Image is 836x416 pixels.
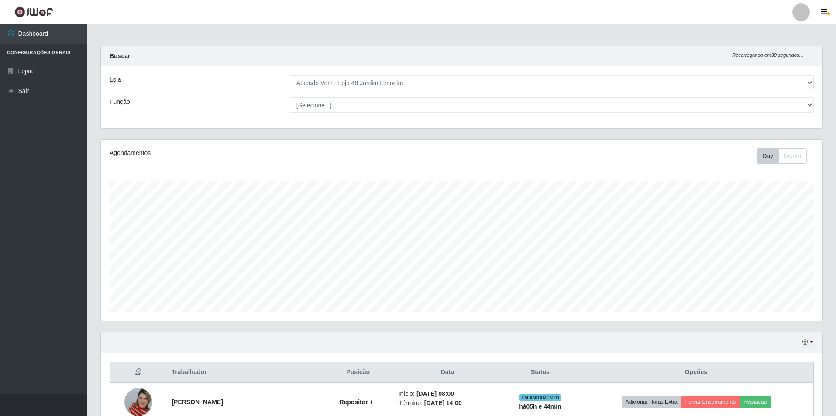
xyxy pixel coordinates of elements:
th: Trabalhador [166,362,323,383]
div: Agendamentos [110,148,396,158]
time: [DATE] 14:00 [424,399,462,406]
img: CoreUI Logo [14,7,53,17]
li: Término: [399,399,496,408]
strong: há 05 h e 44 min [519,403,561,410]
th: Status [502,362,579,383]
time: [DATE] 08:00 [416,390,454,397]
th: Data [393,362,502,383]
div: First group [757,148,807,164]
button: Day [757,148,779,164]
button: Adicionar Horas Extra [622,396,681,408]
i: Recarregando em 30 segundos... [732,52,803,58]
label: Função [110,97,130,107]
strong: [PERSON_NAME] [172,399,223,406]
strong: Repositor ++ [339,399,377,406]
li: Início: [399,389,496,399]
th: Opções [579,362,814,383]
button: Avaliação [740,396,771,408]
button: Month [778,148,807,164]
strong: Buscar [110,52,130,59]
th: Posição [323,362,393,383]
div: Toolbar with button groups [757,148,814,164]
span: EM ANDAMENTO [519,394,561,401]
button: Forçar Encerramento [681,396,740,408]
label: Loja [110,75,121,84]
